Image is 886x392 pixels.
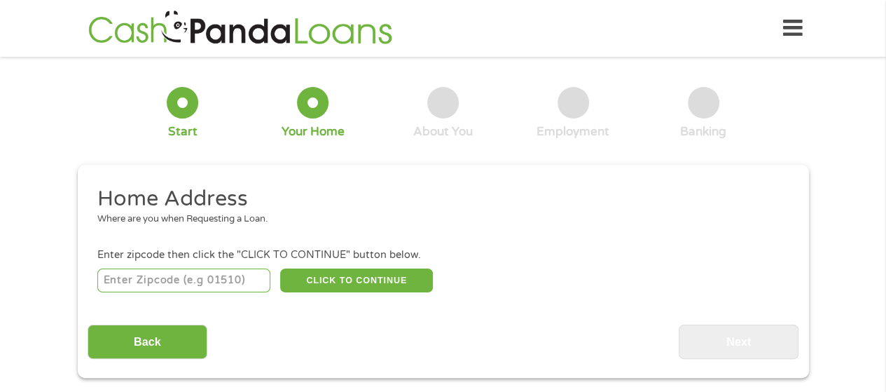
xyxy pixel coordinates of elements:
[537,124,609,140] div: Employment
[679,325,798,359] input: Next
[168,124,198,140] div: Start
[680,124,726,140] div: Banking
[97,185,778,213] h2: Home Address
[97,212,778,227] div: Where are you when Requesting a Loan.
[84,8,396,48] img: GetLoanNow Logo
[88,325,207,359] input: Back
[413,124,473,140] div: About You
[280,269,433,292] button: CLICK TO CONTINUE
[97,269,270,292] input: Enter Zipcode (e.g 01510)
[97,248,788,263] div: Enter zipcode then click the "CLICK TO CONTINUE" button below.
[282,124,345,140] div: Your Home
